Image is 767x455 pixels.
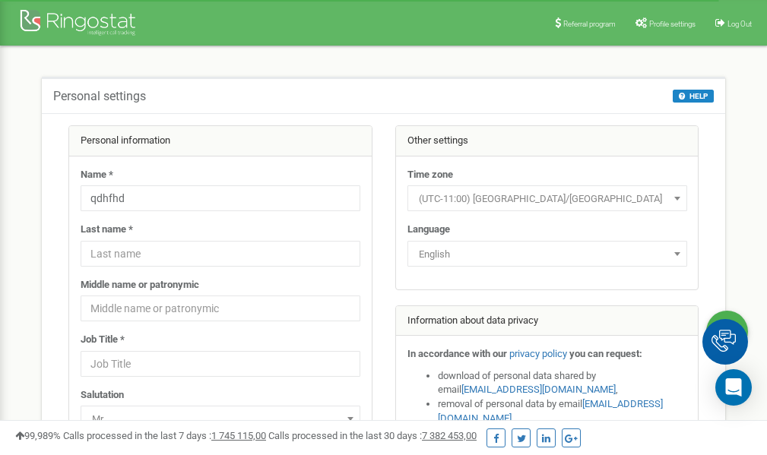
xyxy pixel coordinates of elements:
[211,430,266,441] u: 1 745 115,00
[407,185,687,211] span: (UTC-11:00) Pacific/Midway
[727,20,752,28] span: Log Out
[649,20,696,28] span: Profile settings
[396,306,699,337] div: Information about data privacy
[81,388,124,403] label: Salutation
[563,20,616,28] span: Referral program
[53,90,146,103] h5: Personal settings
[407,168,453,182] label: Time zone
[461,384,616,395] a: [EMAIL_ADDRESS][DOMAIN_NAME]
[63,430,266,441] span: Calls processed in the last 7 days :
[413,244,682,265] span: English
[81,333,125,347] label: Job Title *
[86,409,355,430] span: Mr.
[268,430,477,441] span: Calls processed in the last 30 days :
[673,90,714,103] button: HELP
[422,430,477,441] u: 7 382 453,00
[569,348,642,359] strong: you can request:
[407,241,687,267] span: English
[715,369,752,406] div: Open Intercom Messenger
[413,188,682,210] span: (UTC-11:00) Pacific/Midway
[81,406,360,431] span: Mr.
[407,348,507,359] strong: In accordance with our
[15,430,61,441] span: 99,989%
[81,351,360,377] input: Job Title
[81,241,360,267] input: Last name
[396,126,699,156] div: Other settings
[81,295,360,321] input: Middle name or patronymic
[438,397,687,425] li: removal of personal data by email ,
[407,223,450,237] label: Language
[438,369,687,397] li: download of personal data shared by email ,
[81,223,133,237] label: Last name *
[81,185,360,211] input: Name
[81,168,113,182] label: Name *
[509,348,567,359] a: privacy policy
[69,126,372,156] div: Personal information
[81,278,199,292] label: Middle name or patronymic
